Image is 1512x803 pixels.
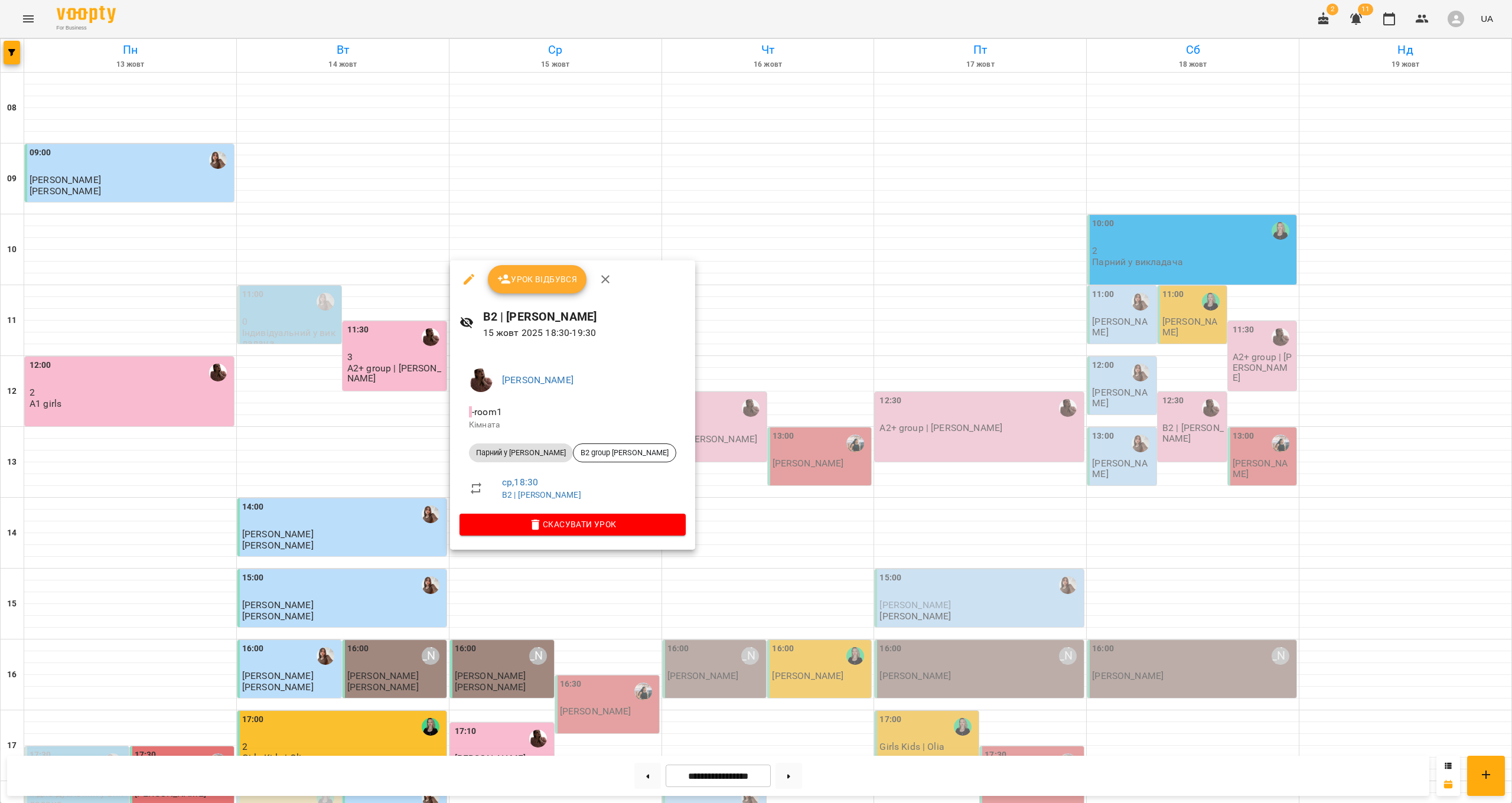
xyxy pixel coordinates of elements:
[497,272,578,286] span: Урок відбувся
[502,490,581,500] a: B2 | [PERSON_NAME]
[502,374,573,386] a: [PERSON_NAME]
[469,368,493,392] img: 3c9324ac2b6f4726937e6d6256b13e9c.jpeg
[469,406,504,417] span: - room1
[460,514,686,535] button: Скасувати Урок
[573,443,676,462] div: B2 group [PERSON_NAME]
[469,419,676,431] p: Кімната
[488,265,587,293] button: Урок відбувся
[469,448,573,458] span: Парний у [PERSON_NAME]
[483,308,686,326] h6: B2 | [PERSON_NAME]
[573,448,676,458] span: B2 group [PERSON_NAME]
[483,326,686,340] p: 15 жовт 2025 18:30 - 19:30
[502,476,538,488] a: ср , 18:30
[469,517,676,531] span: Скасувати Урок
